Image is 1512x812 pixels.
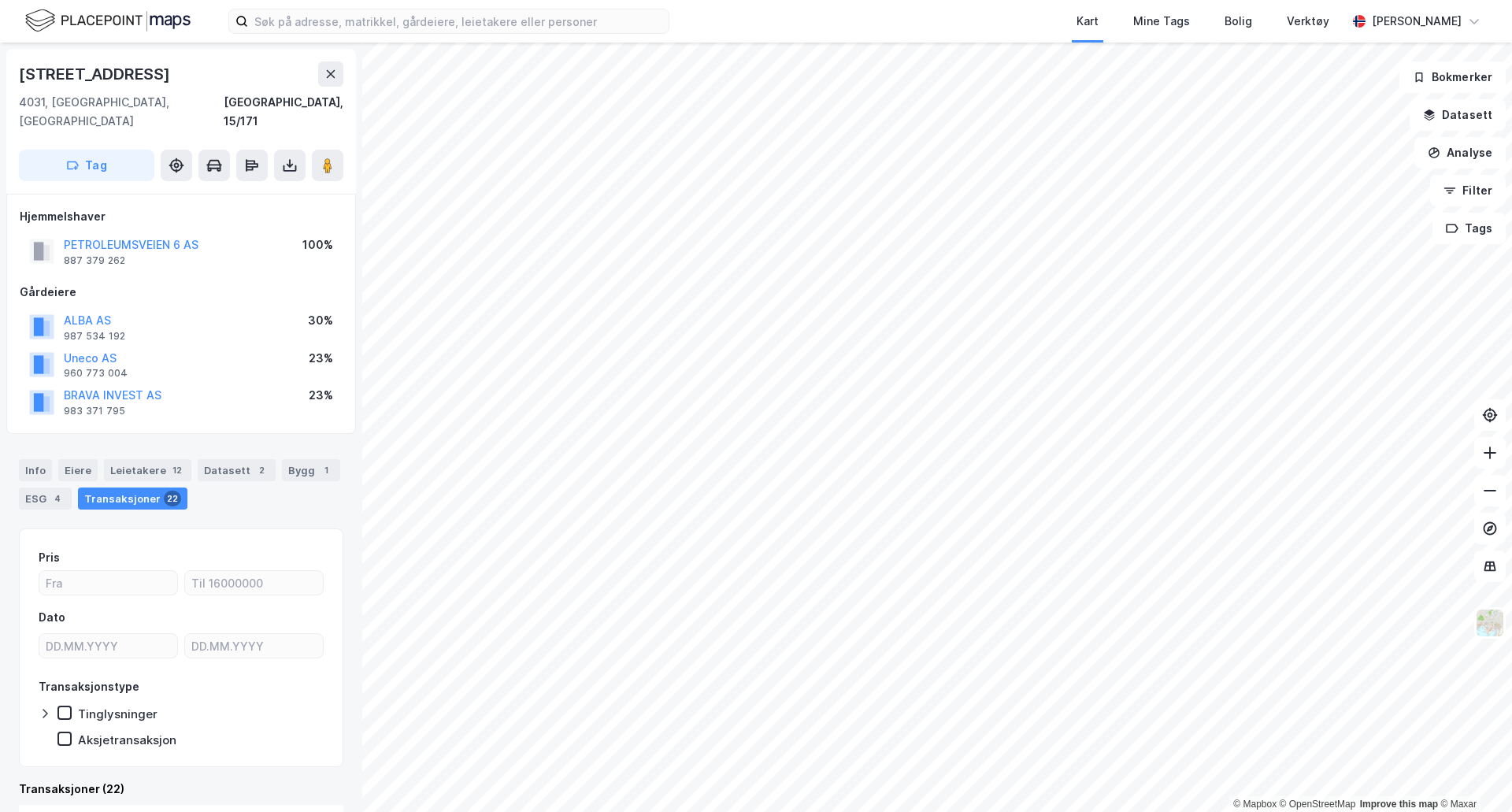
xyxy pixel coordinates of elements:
div: Pris [39,548,60,567]
div: Info [19,459,52,481]
input: DD.MM.YYYY [185,634,323,658]
div: Tinglysninger [78,706,157,721]
div: Kart [1077,12,1099,31]
img: Z [1475,608,1505,638]
div: ESG [19,488,72,510]
div: [PERSON_NAME] [1372,12,1462,31]
div: 23% [309,349,333,368]
div: Verktøy [1287,12,1329,31]
button: Bokmerker [1399,61,1506,93]
div: Aksjetransaksjon [78,732,176,747]
div: 983 371 795 [64,405,125,417]
div: Kontrollprogram for chat [1433,736,1512,812]
button: Tags [1432,213,1506,244]
a: Improve this map [1360,799,1438,810]
a: OpenStreetMap [1280,799,1356,810]
div: Bolig [1225,12,1252,31]
iframe: Chat Widget [1433,736,1512,812]
input: Søk på adresse, matrikkel, gårdeiere, leietakere eller personer [248,9,669,33]
div: 30% [308,311,333,330]
div: Hjemmelshaver [20,207,343,226]
div: 1 [318,462,334,478]
div: 12 [169,462,185,478]
div: Transaksjonstype [39,677,139,696]
button: Filter [1430,175,1506,206]
div: [GEOGRAPHIC_DATA], 15/171 [224,93,343,131]
div: Eiere [58,459,98,481]
div: 2 [254,462,269,478]
input: DD.MM.YYYY [39,634,177,658]
div: Transaksjoner (22) [19,780,343,799]
div: [STREET_ADDRESS] [19,61,173,87]
div: Datasett [198,459,276,481]
div: 4031, [GEOGRAPHIC_DATA], [GEOGRAPHIC_DATA] [19,93,224,131]
input: Fra [39,571,177,595]
a: Mapbox [1233,799,1277,810]
div: 100% [302,235,333,254]
div: Mine Tags [1133,12,1190,31]
div: 22 [164,491,181,506]
div: 887 379 262 [64,254,125,267]
img: logo.f888ab2527a4732fd821a326f86c7f29.svg [25,7,191,35]
div: Bygg [282,459,340,481]
div: 23% [309,386,333,405]
div: Dato [39,608,65,627]
div: 4 [50,491,65,506]
button: Analyse [1414,137,1506,169]
div: 987 534 192 [64,330,125,343]
div: Leietakere [104,459,191,481]
button: Datasett [1410,99,1506,131]
input: Til 16000000 [185,571,323,595]
div: Gårdeiere [20,283,343,302]
div: Transaksjoner [78,488,187,510]
button: Tag [19,150,154,181]
div: 960 773 004 [64,367,128,380]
